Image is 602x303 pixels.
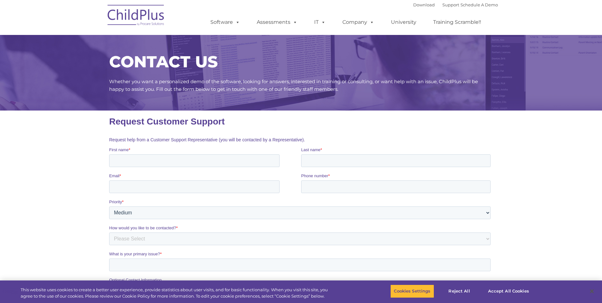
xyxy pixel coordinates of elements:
[442,2,459,7] a: Support
[390,285,434,298] button: Cookies Settings
[413,2,498,7] font: |
[385,16,423,29] a: University
[104,0,168,32] img: ChildPlus by Procare Solutions
[109,78,478,92] span: Whether you want a personalized demo of the software, looking for answers, interested in training...
[109,52,218,71] span: CONTACT US
[460,2,498,7] a: Schedule A Demo
[440,285,479,298] button: Reject All
[308,16,332,29] a: IT
[250,16,304,29] a: Assessments
[585,284,599,298] button: Close
[21,287,331,299] div: This website uses cookies to create a better user experience, provide statistics about user visit...
[413,2,435,7] a: Download
[204,16,246,29] a: Software
[336,16,380,29] a: Company
[485,285,533,298] button: Accept All Cookies
[427,16,487,29] a: Training Scramble!!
